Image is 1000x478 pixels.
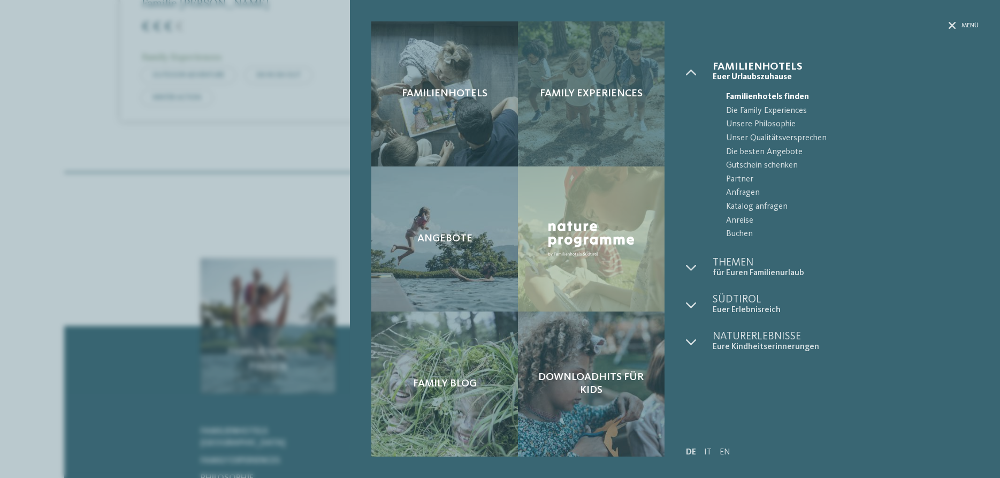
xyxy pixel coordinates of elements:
a: Familienhotels gesucht? Hier findet ihr die besten! Familienhotels [371,21,518,166]
span: Die besten Angebote [726,146,979,160]
img: Nature Programme [545,218,638,260]
span: Anreise [726,214,979,228]
a: Familienhotels gesucht? Hier findet ihr die besten! Nature Programme [518,166,665,312]
a: Familienhotels gesucht? Hier findet ihr die besten! Angebote [371,166,518,312]
a: Anfragen [713,186,979,200]
span: Buchen [726,227,979,241]
span: Family Blog [413,377,477,390]
a: Familienhotels gesucht? Hier findet ihr die besten! Family Experiences [518,21,665,166]
span: Anfragen [726,186,979,200]
span: Euer Erlebnisreich [713,305,979,315]
span: Familienhotels [713,62,979,72]
a: Katalog anfragen [713,200,979,214]
a: Familienhotels Euer Urlaubszuhause [713,62,979,82]
span: Südtirol [713,294,979,305]
span: Themen [713,257,979,268]
a: Die besten Angebote [713,146,979,160]
a: EN [720,448,730,457]
a: Familienhotels finden [713,90,979,104]
a: Naturerlebnisse Eure Kindheitserinnerungen [713,331,979,352]
a: Gutschein schenken [713,159,979,173]
span: Euer Urlaubszuhause [713,72,979,82]
span: Partner [726,173,979,187]
span: Unser Qualitätsversprechen [726,132,979,146]
a: Unser Qualitätsversprechen [713,132,979,146]
span: Downloadhits für Kids [529,371,654,397]
span: Die Family Experiences [726,104,979,118]
a: Südtirol Euer Erlebnisreich [713,294,979,315]
span: Familienhotels [402,87,487,100]
a: DE [686,448,696,457]
a: Familienhotels gesucht? Hier findet ihr die besten! Family Blog [371,312,518,457]
span: für Euren Familienurlaub [713,268,979,278]
span: Katalog anfragen [726,200,979,214]
a: Unsere Philosophie [713,118,979,132]
span: Unsere Philosophie [726,118,979,132]
span: Familienhotels finden [726,90,979,104]
span: Angebote [417,232,472,245]
span: Family Experiences [540,87,643,100]
a: Anreise [713,214,979,228]
a: Partner [713,173,979,187]
a: IT [704,448,712,457]
span: Naturerlebnisse [713,331,979,342]
a: Buchen [713,227,979,241]
span: Eure Kindheitserinnerungen [713,342,979,352]
a: Themen für Euren Familienurlaub [713,257,979,278]
a: Die Family Experiences [713,104,979,118]
span: Menü [961,21,979,31]
span: Gutschein schenken [726,159,979,173]
a: Familienhotels gesucht? Hier findet ihr die besten! Downloadhits für Kids [518,312,665,457]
